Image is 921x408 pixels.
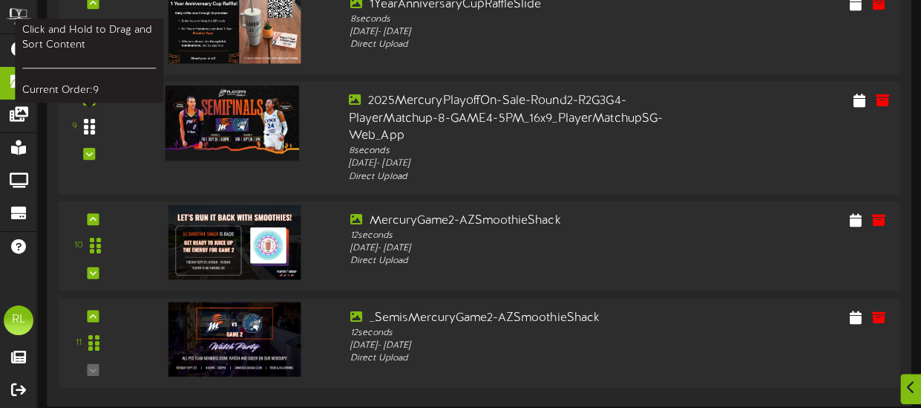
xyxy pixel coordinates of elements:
div: Direct Upload [350,352,678,364]
div: [DATE] - [DATE] [350,26,678,39]
div: [DATE] - [DATE] [350,339,678,352]
div: Direct Upload [350,39,678,51]
div: 11 [76,336,82,349]
div: RL [4,305,33,335]
div: 8 [76,23,82,36]
div: 12 seconds [350,229,678,242]
div: Direct Upload [349,170,681,183]
div: 9 [72,120,77,132]
div: 10 [74,239,83,252]
div: MercuryGame2-AZSmoothieShack [350,213,678,230]
div: 8 seconds [349,144,681,157]
img: 2a6635db-f544-47a2-a475-28f85ceb7277.jpg [165,85,299,160]
div: _SemisMercuryGame2-AZSmoothieShack [350,309,678,326]
div: 12 seconds [350,326,678,339]
div: 2025MercuryPlayoffOn-Sale-Round2-R2G3G4-PlayerMatchup-8-GAME4-5PM_16x9_PlayerMatchupSG-Web_App [349,92,681,143]
div: [DATE] - [DATE] [349,157,681,169]
div: Direct Upload [350,255,678,268]
img: aa982afa-0228-47b5-8cc8-903c640a34f6.jpg [168,204,301,279]
img: 4ee5e593-9c7d-40dd-8b59-46b2fe2ab937.jpg [168,302,301,376]
div: 8 seconds [350,13,678,26]
div: [DATE] - [DATE] [350,242,678,255]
